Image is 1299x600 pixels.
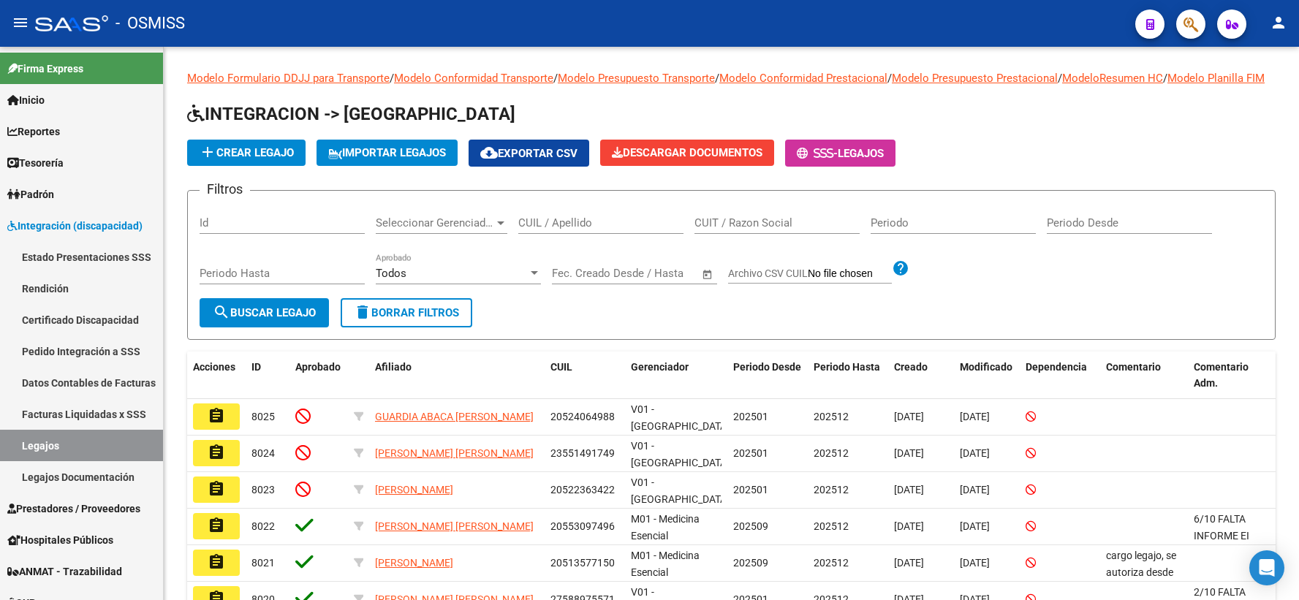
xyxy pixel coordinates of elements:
[892,259,909,277] mat-icon: help
[894,361,928,373] span: Creado
[814,361,880,373] span: Periodo Hasta
[7,501,140,517] span: Prestadores / Proveedores
[814,447,849,459] span: 202512
[1106,361,1161,373] span: Comentario
[375,411,534,422] span: GUARDIA ABACA [PERSON_NAME]
[251,484,275,495] span: 8023
[797,147,838,160] span: -
[200,179,250,200] h3: Filtros
[814,484,849,495] span: 202512
[1020,352,1100,400] datatable-header-cell: Dependencia
[199,143,216,161] mat-icon: add
[733,520,768,532] span: 202509
[251,557,275,569] span: 8021
[733,447,768,459] span: 202501
[115,7,185,39] span: - OSMISS
[375,557,453,569] span: [PERSON_NAME]
[375,447,534,459] span: [PERSON_NAME] [PERSON_NAME]
[888,352,954,400] datatable-header-cell: Creado
[7,218,143,234] span: Integración (discapacidad)
[1026,361,1087,373] span: Dependencia
[1194,361,1249,390] span: Comentario Adm.
[624,267,695,280] input: Fecha fin
[193,361,235,373] span: Acciones
[7,186,54,202] span: Padrón
[12,14,29,31] mat-icon: menu
[7,532,113,548] span: Hospitales Públicos
[631,476,730,505] span: V01 - [GEOGRAPHIC_DATA]
[375,520,534,532] span: [PERSON_NAME] [PERSON_NAME]
[7,61,83,77] span: Firma Express
[600,140,774,166] button: Descargar Documentos
[733,361,801,373] span: Periodo Desde
[1194,513,1249,542] span: 6/10 FALTA INFORME EI
[558,72,715,85] a: Modelo Presupuesto Transporte
[894,484,924,495] span: [DATE]
[808,352,888,400] datatable-header-cell: Periodo Hasta
[187,72,390,85] a: Modelo Formulario DDJJ para Transporte
[727,352,808,400] datatable-header-cell: Periodo Desde
[251,447,275,459] span: 8024
[208,444,225,461] mat-icon: assignment
[213,303,230,321] mat-icon: search
[1167,72,1265,85] a: Modelo Planilla FIM
[894,411,924,422] span: [DATE]
[631,403,730,432] span: V01 - [GEOGRAPHIC_DATA]
[208,480,225,498] mat-icon: assignment
[469,140,589,167] button: Exportar CSV
[187,352,246,400] datatable-header-cell: Acciones
[7,563,122,580] span: ANMAT - Trazabilidad
[814,557,849,569] span: 202512
[960,520,990,532] span: [DATE]
[550,447,615,459] span: 23551491749
[550,484,615,495] span: 20522363422
[7,124,60,140] span: Reportes
[550,361,572,373] span: CUIL
[960,447,990,459] span: [DATE]
[341,298,472,327] button: Borrar Filtros
[785,140,895,167] button: -Legajos
[1100,352,1188,400] datatable-header-cell: Comentario
[251,361,261,373] span: ID
[550,557,615,569] span: 20513577150
[187,104,515,124] span: INTEGRACION -> [GEOGRAPHIC_DATA]
[251,520,275,532] span: 8022
[251,411,275,422] span: 8025
[960,411,990,422] span: [DATE]
[295,361,341,373] span: Aprobado
[328,146,446,159] span: IMPORTAR LEGAJOS
[631,513,700,542] span: M01 - Medicina Esencial
[631,440,730,468] span: V01 - [GEOGRAPHIC_DATA]
[394,72,553,85] a: Modelo Conformidad Transporte
[894,520,924,532] span: [DATE]
[960,484,990,495] span: [DATE]
[733,484,768,495] span: 202501
[733,411,768,422] span: 202501
[631,361,689,373] span: Gerenciador
[213,306,316,319] span: Buscar Legajo
[480,147,577,160] span: Exportar CSV
[814,411,849,422] span: 202512
[1249,550,1284,585] div: Open Intercom Messenger
[733,557,768,569] span: 202509
[808,267,892,281] input: Archivo CSV CUIL
[894,447,924,459] span: [DATE]
[894,557,924,569] span: [DATE]
[199,146,294,159] span: Crear Legajo
[208,407,225,425] mat-icon: assignment
[954,352,1020,400] datatable-header-cell: Modificado
[7,92,45,108] span: Inicio
[376,267,406,280] span: Todos
[317,140,458,166] button: IMPORTAR LEGAJOS
[208,553,225,571] mat-icon: assignment
[552,267,611,280] input: Fecha inicio
[631,550,700,578] span: M01 - Medicina Esencial
[700,266,716,283] button: Open calendar
[814,520,849,532] span: 202512
[550,411,615,422] span: 20524064988
[960,361,1012,373] span: Modificado
[892,72,1058,85] a: Modelo Presupuesto Prestacional
[354,306,459,319] span: Borrar Filtros
[480,144,498,162] mat-icon: cloud_download
[545,352,625,400] datatable-header-cell: CUIL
